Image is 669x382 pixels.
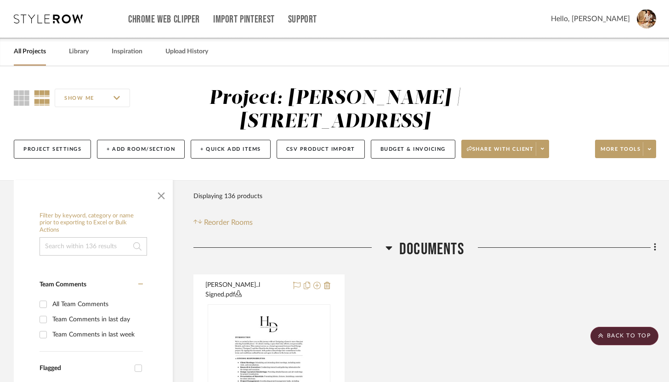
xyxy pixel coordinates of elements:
[551,13,630,24] span: Hello, [PERSON_NAME]
[40,237,147,256] input: Search within 136 results
[191,140,271,159] button: + Quick Add Items
[69,46,89,58] a: Library
[213,16,275,23] a: Import Pinterest
[205,280,288,300] button: [PERSON_NAME]..l Signed.pdf
[112,46,142,58] a: Inspiration
[128,16,200,23] a: Chrome Web Clipper
[601,146,641,160] span: More tools
[399,239,464,259] span: Documents
[288,16,317,23] a: Support
[193,217,253,228] button: Reorder Rooms
[209,89,461,131] div: Project: [PERSON_NAME] | [STREET_ADDRESS]
[590,327,658,345] scroll-to-top-button: BACK TO TOP
[97,140,185,159] button: + Add Room/Section
[204,217,253,228] span: Reorder Rooms
[467,146,534,160] span: Share with client
[595,140,656,158] button: More tools
[193,187,262,205] div: Displaying 136 products
[52,327,141,342] div: Team Comments in last week
[371,140,455,159] button: Budget & Invoicing
[152,185,170,203] button: Close
[461,140,550,158] button: Share with client
[40,212,147,234] h6: Filter by keyword, category or name prior to exporting to Excel or Bulk Actions
[52,312,141,327] div: Team Comments in last day
[14,140,91,159] button: Project Settings
[637,9,656,29] img: avatar
[40,281,86,288] span: Team Comments
[14,46,46,58] a: All Projects
[40,365,130,372] div: Flagged
[165,46,208,58] a: Upload History
[277,140,365,159] button: CSV Product Import
[52,297,141,312] div: All Team Comments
